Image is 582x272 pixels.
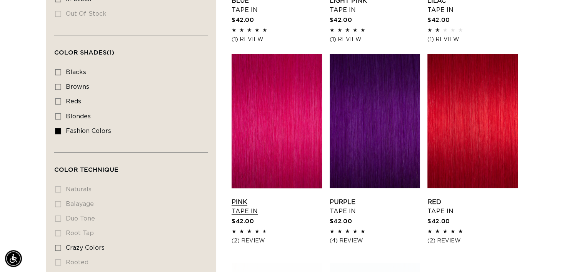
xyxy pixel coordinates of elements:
summary: Color Shades (1 selected) [54,35,208,63]
span: (1) [107,49,114,56]
span: reds [66,98,81,104]
span: Color Technique [54,166,118,173]
summary: Color Technique (0 selected) [54,153,208,180]
span: fashion colors [66,128,111,134]
span: browns [66,84,89,90]
span: blondes [66,113,91,119]
div: Accessibility Menu [5,250,22,267]
span: blacks [66,69,86,75]
a: Pink Tape In [232,197,322,216]
iframe: Chat Widget [544,235,582,272]
a: Red Tape In [427,197,518,216]
span: Color Shades [54,49,114,56]
span: crazy colors [66,245,105,251]
a: Purple Tape In [330,197,420,216]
